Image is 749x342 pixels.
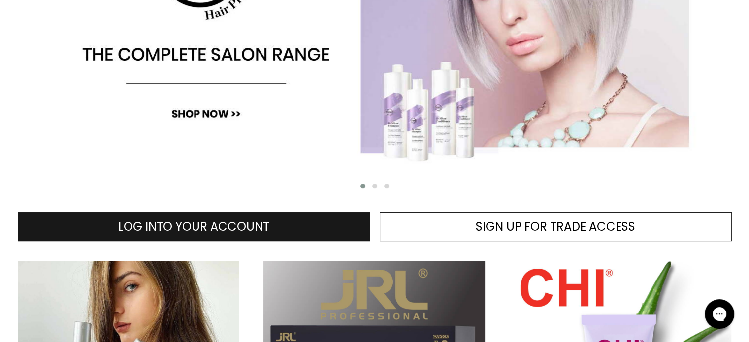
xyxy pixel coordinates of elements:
[18,212,370,242] a: LOG INTO YOUR ACCOUNT
[476,218,635,235] span: SIGN UP FOR TRADE ACCESS
[380,212,732,242] a: SIGN UP FOR TRADE ACCESS
[700,296,739,332] iframe: Gorgias live chat messenger
[118,218,269,235] span: LOG INTO YOUR ACCOUNT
